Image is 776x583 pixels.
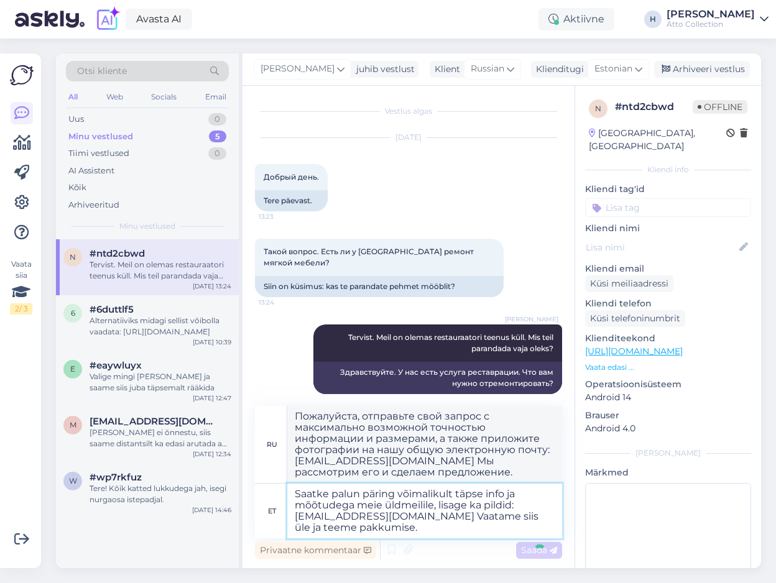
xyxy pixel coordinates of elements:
div: [PERSON_NAME] [667,9,755,19]
div: Uus [68,113,84,126]
div: Küsi meiliaadressi [585,275,673,292]
span: Russian [471,62,504,76]
div: Aktiivne [538,8,614,30]
div: Vestlus algas [255,106,562,117]
div: [DATE] [255,132,562,143]
a: [URL][DOMAIN_NAME] [585,346,683,357]
p: Kliendi email [585,262,751,275]
input: Lisa tag [585,198,751,217]
div: [GEOGRAPHIC_DATA], [GEOGRAPHIC_DATA] [589,127,726,153]
a: [PERSON_NAME]Atto Collection [667,9,769,29]
div: Tervist. Meil on olemas restauraatori teenus küll. Mis teil parandada vaja oleks? [90,259,231,282]
span: n [595,104,601,113]
div: Email [203,89,229,105]
div: 2 / 3 [10,303,32,314]
p: Kliendi tag'id [585,183,751,196]
div: [PERSON_NAME] [585,448,751,459]
img: Askly Logo [10,63,34,87]
div: Klienditugi [531,63,584,76]
img: explore-ai [95,6,121,32]
span: e [70,364,75,374]
div: [PERSON_NAME] ei õnnestu, siis saame distantsilt ka edasi arutada aga mugavust peaks ikkagi testi... [90,427,231,449]
div: Kõik [68,181,86,194]
div: [DATE] 12:34 [193,449,231,459]
span: 13:23 [259,212,305,221]
p: Märkmed [585,466,751,479]
div: Socials [149,89,179,105]
a: Avasta AI [126,9,192,30]
span: #eaywluyx [90,360,142,371]
span: Estonian [594,62,632,76]
p: Kliendi nimi [585,222,751,235]
div: Web [104,89,126,105]
div: 0 [208,113,226,126]
div: Tere päevast. [255,190,328,211]
span: #ntd2cbwd [90,248,145,259]
div: Kliendi info [585,164,751,175]
div: 0 [208,147,226,160]
div: # ntd2cbwd [615,99,693,114]
span: n [70,252,76,262]
div: Здравствуйте. У нас есть услуга реставрации. Что вам нужно отремонтировать? [313,362,562,394]
div: Alternatiiviks midagi sellist võibolla vaadata: [URL][DOMAIN_NAME] [90,315,231,337]
p: Vaata edasi ... [585,362,751,373]
span: [PERSON_NAME] [505,314,558,324]
div: Klient [430,63,460,76]
span: Такой вопрос. Есть ли у [GEOGRAPHIC_DATA] ремонт мягкой мебели? [264,247,476,267]
span: m [70,420,76,429]
span: Minu vestlused [119,221,175,232]
input: Lisa nimi [586,241,737,254]
div: Siin on küsimus: kas te parandate pehmet mööblit? [255,276,504,297]
span: 6 [71,308,75,318]
span: Otsi kliente [77,65,127,78]
div: Tiimi vestlused [68,147,129,160]
p: Kliendi telefon [585,297,751,310]
span: Tervist. Meil on olemas restauraatori teenus küll. Mis teil parandada vaja oleks? [348,333,555,353]
span: w [69,476,77,485]
p: Android 14 [585,391,751,404]
p: Klienditeekond [585,332,751,345]
div: Vaata siia [10,259,32,314]
p: Android 4.0 [585,422,751,435]
div: Valige mingi [PERSON_NAME] ja saame siis juba täpsemalt rääkida [90,371,231,393]
div: All [66,89,80,105]
div: [DATE] 12:47 [193,393,231,403]
div: [DATE] 14:46 [192,505,231,515]
span: [PERSON_NAME] [261,62,335,76]
div: Arhiveeri vestlus [654,61,750,78]
div: Tere! Kõik katted lukkudega jah, isegi nurgaosa istepadjal. [90,483,231,505]
span: Добрый день. [264,172,319,181]
div: [DATE] 10:39 [193,337,231,347]
div: juhib vestlust [351,63,415,76]
div: Arhiveeritud [68,199,119,211]
span: #6duttlf5 [90,304,134,315]
span: marilynollep@gmail.com [90,416,219,427]
span: Offline [693,100,747,114]
div: Küsi telefoninumbrit [585,310,685,327]
p: Brauser [585,409,751,422]
div: H [644,11,662,28]
span: 13:24 [259,298,305,307]
p: Operatsioonisüsteem [585,378,751,391]
div: 5 [209,131,226,143]
div: [DATE] 13:24 [193,282,231,291]
div: Atto Collection [667,19,755,29]
div: Minu vestlused [68,131,133,143]
div: AI Assistent [68,165,114,177]
span: #wp7rkfuz [90,472,142,483]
